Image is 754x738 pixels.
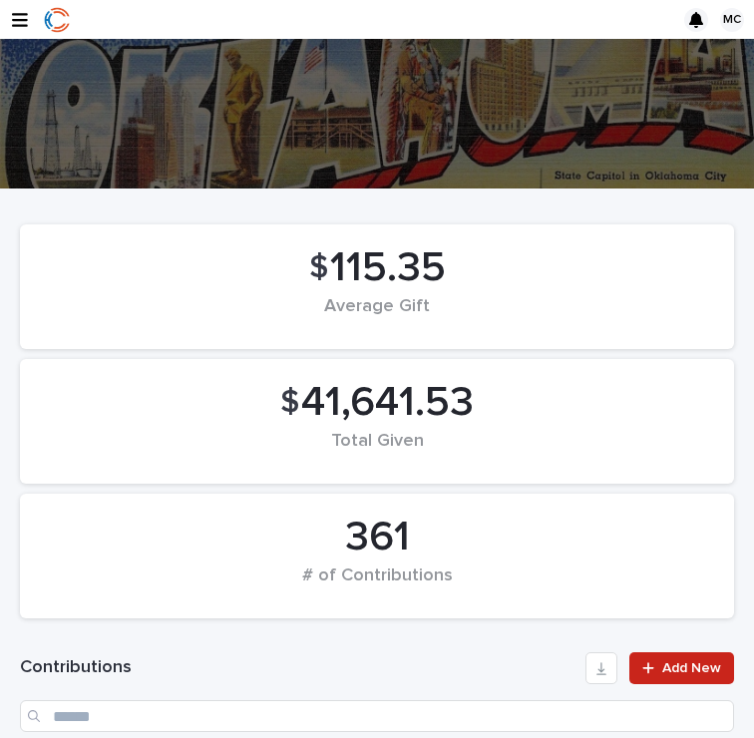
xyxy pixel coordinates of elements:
span: $ [280,384,299,422]
a: Add New [629,652,734,684]
img: qJrBEDQOT26p5MY9181R [44,7,70,33]
span: 41,641.53 [301,378,474,428]
span: 115.35 [330,243,446,293]
span: Add New [662,661,721,675]
div: # of Contributions [54,565,700,607]
span: $ [309,249,328,287]
div: MC [720,8,744,32]
h1: Contributions [20,656,577,680]
div: Total Given [54,431,700,473]
div: Average Gift [54,296,700,338]
div: 361 [54,513,700,562]
input: Search [20,700,734,732]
